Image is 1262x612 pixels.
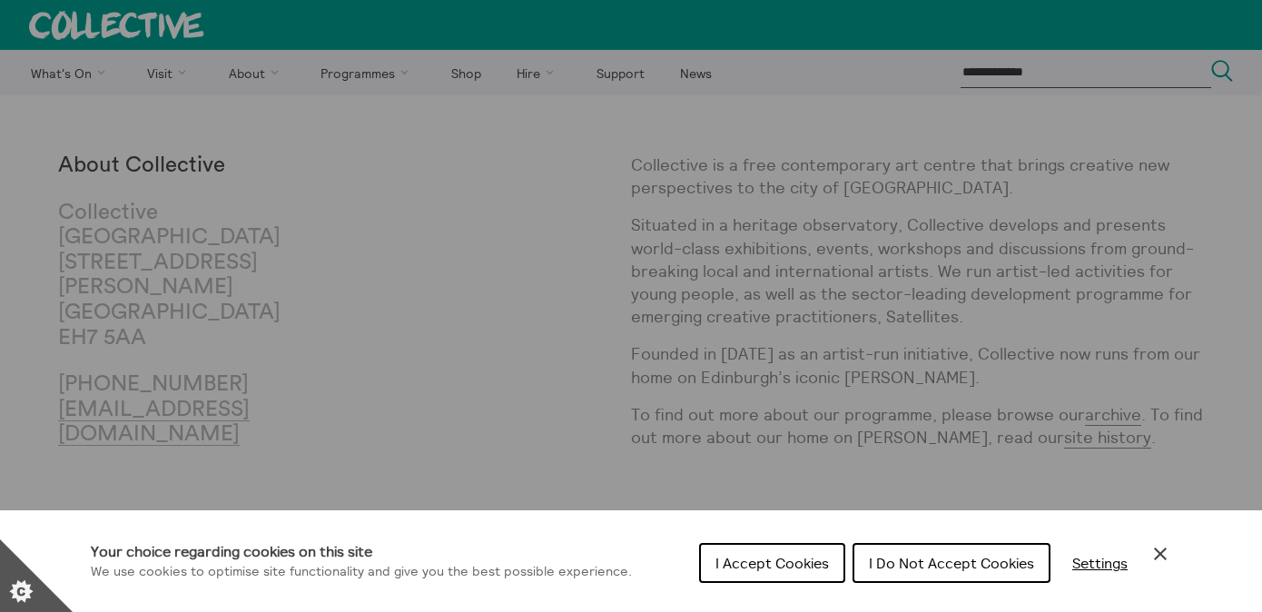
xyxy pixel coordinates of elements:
[1058,545,1142,581] button: Settings
[91,540,632,562] h1: Your choice regarding cookies on this site
[699,543,845,583] button: I Accept Cookies
[869,554,1034,572] span: I Do Not Accept Cookies
[715,554,829,572] span: I Accept Cookies
[1072,554,1128,572] span: Settings
[853,543,1050,583] button: I Do Not Accept Cookies
[91,562,632,582] p: We use cookies to optimise site functionality and give you the best possible experience.
[1149,543,1171,565] button: Close Cookie Control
